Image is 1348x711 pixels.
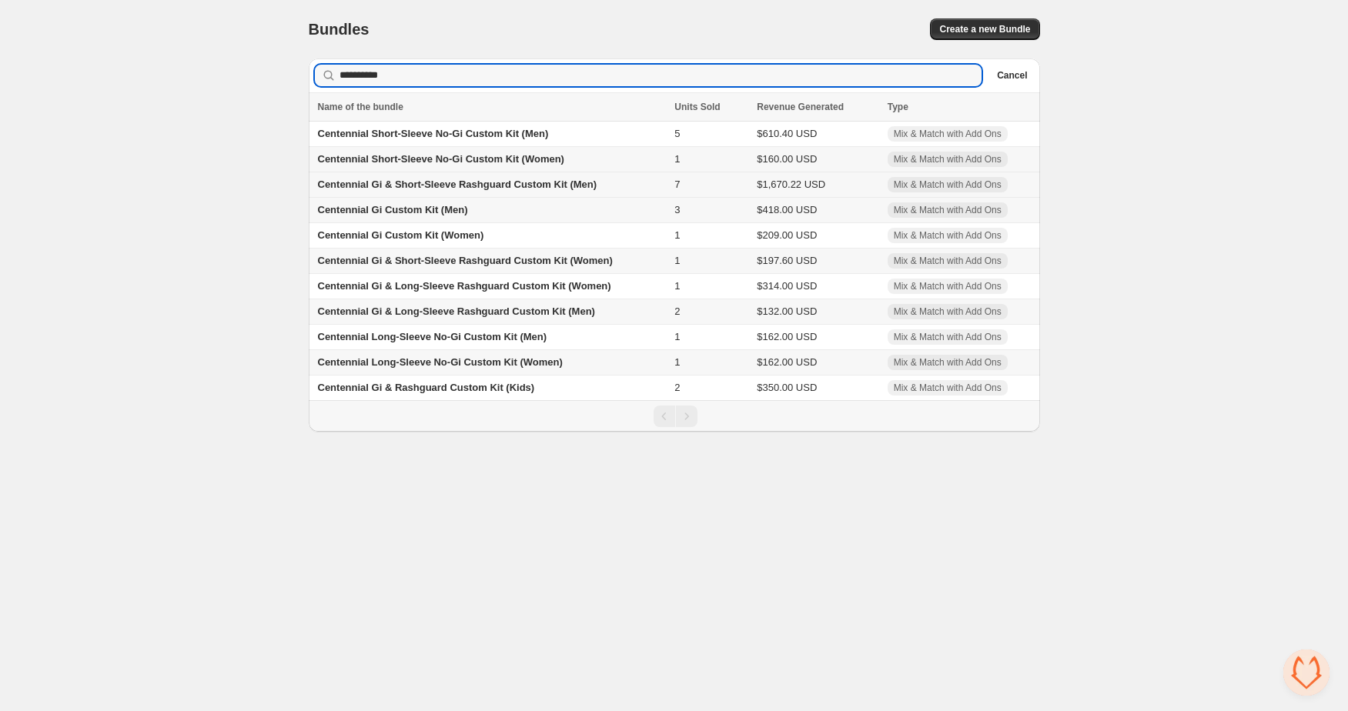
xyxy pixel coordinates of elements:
span: Centennial Gi Custom Kit (Women) [318,229,484,241]
span: $209.00 USD [757,229,817,241]
span: Centennial Gi & Long-Sleeve Rashguard Custom Kit (Women) [318,280,611,292]
span: Revenue Generated [757,99,844,115]
span: Units Sold [674,99,720,115]
span: $132.00 USD [757,305,817,317]
button: Units Sold [674,99,735,115]
span: 3 [674,204,680,215]
span: 1 [674,153,680,165]
div: Name of the bundle [318,99,666,115]
span: 2 [674,305,680,317]
span: Mix & Match with Add Ons [894,305,1002,318]
span: 1 [674,356,680,368]
span: 7 [674,179,680,190]
span: Centennial Gi Custom Kit (Men) [318,204,468,215]
span: 5 [674,128,680,139]
span: $610.40 USD [757,128,817,139]
span: $197.60 USD [757,255,817,266]
nav: Pagination [309,400,1040,432]
span: $314.00 USD [757,280,817,292]
span: $1,670.22 USD [757,179,825,190]
button: Create a new Bundle [930,18,1039,40]
span: $162.00 USD [757,356,817,368]
span: Create a new Bundle [939,23,1030,35]
span: Mix & Match with Add Ons [894,128,1002,140]
span: Mix & Match with Add Ons [894,153,1002,165]
span: 1 [674,280,680,292]
span: Mix & Match with Add Ons [894,356,1002,369]
button: Cancel [991,66,1033,85]
span: Mix & Match with Add Ons [894,382,1002,394]
span: Mix & Match with Add Ons [894,280,1002,292]
span: Mix & Match with Add Ons [894,204,1002,216]
span: $418.00 USD [757,204,817,215]
span: Centennial Gi & Short-Sleeve Rashguard Custom Kit (Men) [318,179,597,190]
span: Mix & Match with Add Ons [894,229,1002,242]
span: Centennial Long-Sleeve No-Gi Custom Kit (Men) [318,331,547,342]
span: Centennial Short-Sleeve No-Gi Custom Kit (Men) [318,128,549,139]
span: Mix & Match with Add Ons [894,255,1002,267]
span: $162.00 USD [757,331,817,342]
span: 2 [674,382,680,393]
span: Centennial Long-Sleeve No-Gi Custom Kit (Women) [318,356,563,368]
span: 1 [674,229,680,241]
a: Open chat [1283,649,1330,696]
span: 1 [674,331,680,342]
span: Mix & Match with Add Ons [894,331,1002,343]
div: Type [888,99,1031,115]
span: Centennial Short-Sleeve No-Gi Custom Kit (Women) [318,153,564,165]
span: Centennial Gi & Rashguard Custom Kit (Kids) [318,382,535,393]
span: $160.00 USD [757,153,817,165]
span: Cancel [997,69,1027,82]
span: Centennial Gi & Long-Sleeve Rashguard Custom Kit (Men) [318,305,595,317]
span: Centennial Gi & Short-Sleeve Rashguard Custom Kit (Women) [318,255,613,266]
span: 1 [674,255,680,266]
h1: Bundles [309,20,370,38]
span: $350.00 USD [757,382,817,393]
button: Revenue Generated [757,99,859,115]
span: Mix & Match with Add Ons [894,179,1002,191]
